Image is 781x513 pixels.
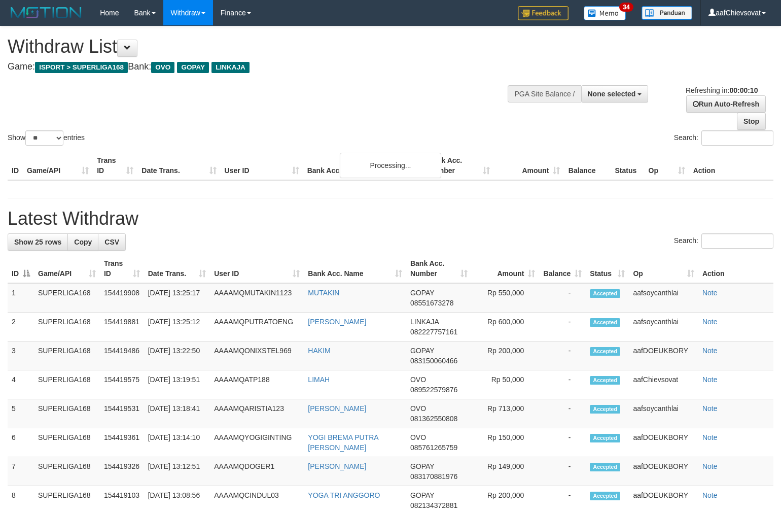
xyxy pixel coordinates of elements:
[8,370,34,399] td: 4
[410,328,457,336] span: Copy 082227757161 to clipboard
[151,62,174,73] span: OVO
[8,209,773,229] h1: Latest Withdraw
[629,399,698,428] td: aafsoycanthlai
[210,313,304,341] td: AAAAMQPUTRATOENG
[340,153,441,178] div: Processing...
[410,501,457,509] span: Copy 082134372881 to clipboard
[564,151,611,180] th: Balance
[14,238,61,246] span: Show 25 rows
[590,463,620,471] span: Accepted
[472,283,539,313] td: Rp 550,000
[702,433,718,441] a: Note
[686,95,766,113] a: Run Auto-Refresh
[590,405,620,414] span: Accepted
[8,399,34,428] td: 5
[100,341,144,370] td: 154419486
[629,370,698,399] td: aafChievsovat
[539,370,586,399] td: -
[629,283,698,313] td: aafsoycanthlai
[211,62,250,73] span: LINKAJA
[303,151,424,180] th: Bank Acc. Name
[308,404,366,413] a: [PERSON_NAME]
[590,347,620,356] span: Accepted
[100,399,144,428] td: 154419531
[8,283,34,313] td: 1
[539,283,586,313] td: -
[8,151,23,180] th: ID
[539,399,586,428] td: -
[410,318,439,326] span: LINKAJA
[8,37,511,57] h1: Withdraw List
[221,151,303,180] th: User ID
[8,313,34,341] td: 2
[698,254,773,283] th: Action
[8,457,34,486] td: 7
[8,254,34,283] th: ID: activate to sort column descending
[674,233,773,249] label: Search:
[539,341,586,370] td: -
[177,62,209,73] span: GOPAY
[590,289,620,298] span: Accepted
[144,399,210,428] td: [DATE] 13:18:41
[34,457,100,486] td: SUPERLIGA168
[689,151,773,180] th: Action
[74,238,92,246] span: Copy
[144,428,210,457] td: [DATE] 13:14:10
[410,462,434,470] span: GOPAY
[34,399,100,428] td: SUPERLIGA168
[100,283,144,313] td: 154419908
[8,341,34,370] td: 3
[424,151,494,180] th: Bank Acc. Number
[410,289,434,297] span: GOPAY
[98,233,126,251] a: CSV
[8,233,68,251] a: Show 25 rows
[34,428,100,457] td: SUPERLIGA168
[410,347,434,355] span: GOPAY
[8,62,511,72] h4: Game: Bank:
[508,85,581,102] div: PGA Site Balance /
[144,254,210,283] th: Date Trans.: activate to sort column ascending
[590,492,620,500] span: Accepted
[702,318,718,326] a: Note
[144,457,210,486] td: [DATE] 13:12:51
[729,86,758,94] strong: 00:00:10
[410,415,457,423] span: Copy 081362550808 to clipboard
[410,299,454,307] span: Copy 08551673278 to clipboard
[308,433,378,452] a: YOGI BREMA PUTRA [PERSON_NAME]
[100,457,144,486] td: 154419326
[410,404,426,413] span: OVO
[619,3,633,12] span: 34
[144,370,210,399] td: [DATE] 13:19:51
[210,370,304,399] td: AAAAMQATP188
[472,457,539,486] td: Rp 149,000
[308,462,366,470] a: [PERSON_NAME]
[629,313,698,341] td: aafsoycanthlai
[210,254,304,283] th: User ID: activate to sort column ascending
[590,376,620,385] span: Accepted
[23,151,93,180] th: Game/API
[308,318,366,326] a: [PERSON_NAME]
[674,130,773,146] label: Search:
[410,433,426,441] span: OVO
[472,370,539,399] td: Rp 50,000
[210,399,304,428] td: AAAAMQARISTIA123
[518,6,569,20] img: Feedback.jpg
[410,472,457,481] span: Copy 083170881976 to clipboard
[611,151,644,180] th: Status
[645,151,689,180] th: Op
[8,5,85,20] img: MOTION_logo.png
[34,313,100,341] td: SUPERLIGA168
[702,404,718,413] a: Note
[410,443,457,452] span: Copy 085761265759 to clipboard
[642,6,692,20] img: panduan.png
[686,86,758,94] span: Refreshing in:
[210,341,304,370] td: AAAAMQONIXSTEL969
[210,457,304,486] td: AAAAMQDOGER1
[406,254,472,283] th: Bank Acc. Number: activate to sort column ascending
[144,283,210,313] td: [DATE] 13:25:17
[629,254,698,283] th: Op: activate to sort column ascending
[100,370,144,399] td: 154419575
[410,357,457,365] span: Copy 083150060466 to clipboard
[34,341,100,370] td: SUPERLIGA168
[67,233,98,251] a: Copy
